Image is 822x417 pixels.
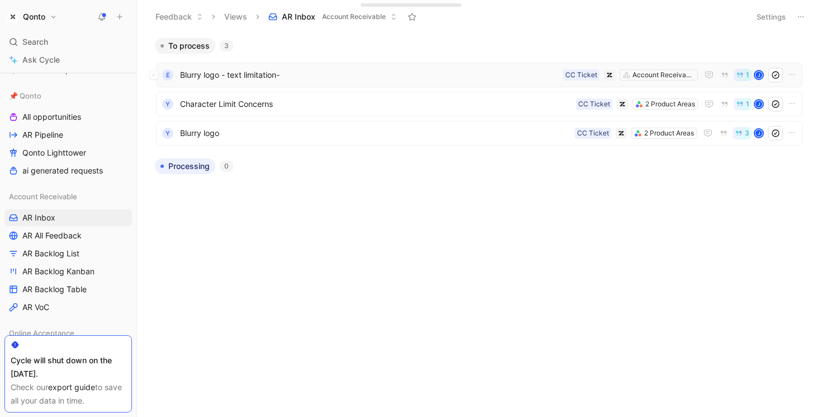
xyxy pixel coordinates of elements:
span: To process [168,40,210,51]
span: Character Limit Concerns [180,97,571,111]
button: 3 [733,127,752,139]
div: y [162,99,173,110]
span: 3 [745,130,749,137]
a: eBlurry logo - text limitation-Account ReceivableCC Ticket1J [156,63,802,87]
a: yCharacter Limit Concerns2 Product AreasCC Ticket1J [156,92,802,116]
a: export guide [48,382,95,392]
button: Views [219,8,252,25]
span: AR Backlog Table [22,284,87,295]
span: 📌 Qonto [9,90,41,101]
button: 1 [734,69,752,81]
span: AR Pipeline [22,129,63,140]
span: 🛠️ Tools [91,66,118,74]
div: 📌 Qonto [4,87,132,104]
span: Blurry logo [180,126,570,140]
a: yBlurry logo2 Product AreasCC Ticket3J [156,121,802,146]
h1: Qonto [23,12,45,22]
div: J [755,129,763,137]
div: CC Ticket [577,128,609,139]
div: To process3 [150,38,808,149]
div: Account Receivable [4,188,132,205]
button: Settings [752,9,791,25]
div: Processing0 [150,158,808,183]
div: 3 [220,40,233,51]
span: AR Backlog Kanban [22,266,95,277]
a: AR VoC [4,299,132,316]
span: AR All Feedback [22,230,82,241]
div: Search [4,34,132,50]
span: Ask Cycle [22,53,60,67]
button: Feedback [150,8,208,25]
div: Account Receivable [632,69,695,81]
span: 1 [746,72,749,78]
a: AR Backlog Table [4,281,132,298]
button: 1 [734,98,752,110]
span: Qonto Lighttower [22,147,86,158]
button: To process [155,38,215,54]
span: Processing [168,161,210,172]
div: J [755,71,763,79]
span: Account Receivable [322,11,386,22]
span: Account Receivable [9,191,77,202]
div: 2 Product Areas [645,99,695,110]
a: ai generated requests [4,162,132,179]
a: Qonto Lighttower [4,144,132,161]
span: ai generated requests [22,165,103,176]
a: Ask Cycle [4,51,132,68]
a: All opportunities [4,109,132,125]
button: QontoQonto [4,9,60,25]
span: Blurry logo - text limitation- [180,68,559,82]
div: y [162,128,173,139]
img: Qonto [7,11,18,22]
div: 📌 QontoAll opportunitiesAR PipelineQonto Lighttowerai generated requests [4,87,132,179]
span: All opportunities [22,111,81,123]
span: AR Inbox [22,212,55,223]
a: AR Inbox [4,209,132,226]
div: Online Acceptance [4,325,132,341]
div: Check our to save all your data in time. [11,381,126,407]
a: AR Backlog Kanban [4,263,132,280]
div: e [162,69,173,81]
a: AR Backlog List [4,245,132,262]
div: CC Ticket [565,69,597,81]
button: AR InboxAccount Receivable [263,8,402,25]
div: 2 Product Areas [644,128,694,139]
div: Cycle will shut down on the [DATE]. [11,354,126,381]
div: J [755,100,763,108]
div: CC Ticket [578,99,610,110]
span: AR Backlog List [22,248,79,259]
a: AR Pipeline [4,126,132,143]
button: Processing [155,158,215,174]
div: 0 [220,161,233,172]
span: Search [22,35,48,49]
div: Account ReceivableAR InboxAR All FeedbackAR Backlog ListAR Backlog KanbanAR Backlog TableAR VoC [4,188,132,316]
span: 1 [746,101,749,107]
span: Online Acceptance [9,327,74,339]
span: AR Inbox [282,11,315,22]
span: AR VoC [22,302,49,313]
a: AR All Feedback [4,227,132,244]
